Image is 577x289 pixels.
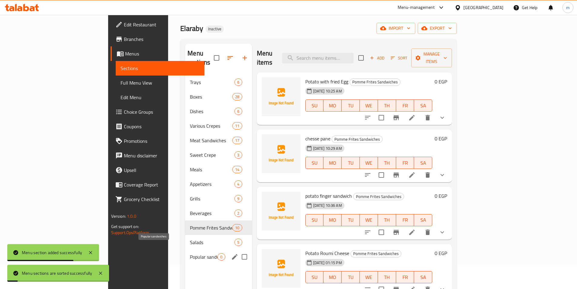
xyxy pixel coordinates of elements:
button: sort-choices [360,110,375,125]
div: Pomme Frites Sandwiches10 [185,220,252,235]
span: Select section [355,52,367,64]
button: Sort [389,53,409,63]
div: Pomme Frites Sandwiches [350,250,401,257]
button: show more [435,168,449,182]
button: delete [420,110,435,125]
div: Inactive [206,25,224,33]
button: FR [396,99,414,112]
button: SA [414,214,432,226]
span: Manage items [416,50,447,66]
div: Pomme Frites Sandwiches [190,224,232,231]
div: items [234,108,242,115]
button: SA [414,157,432,169]
button: Add section [237,51,252,65]
div: Pomme Frites Sandwiches [350,79,400,86]
div: Pomme Frites Sandwiches [332,136,383,143]
div: Grills9 [185,191,252,206]
span: Beverages [190,210,234,217]
span: WE [362,216,376,224]
span: Sort [391,55,407,62]
span: Potato Roumi Cheese [305,249,349,258]
span: TU [344,273,357,282]
button: TU [342,157,360,169]
span: 2 [235,210,242,216]
h6: 0 EGP [435,77,447,86]
span: 4 [235,181,242,187]
span: [DATE] 01:15 PM [311,260,344,266]
span: Salads [190,239,234,246]
div: Meat Sandwiches [190,137,232,144]
button: TH [378,157,396,169]
span: Pomme Frites Sandwiches [350,79,400,86]
a: Support.OpsPlatform [111,229,150,237]
button: import [376,23,415,34]
span: Full Menu View [121,79,200,86]
span: Select to update [375,111,388,124]
a: Full Menu View [116,76,204,90]
a: Coupons [111,119,204,134]
span: Coverage Report [124,181,200,188]
span: Inactive [206,26,224,32]
div: Meat Sandwiches17 [185,133,252,148]
span: TH [380,273,394,282]
span: MO [326,159,339,167]
span: Select to update [375,226,388,239]
span: Menu disclaimer [124,152,200,159]
span: Grocery Checklist [124,196,200,203]
span: Menus [125,50,200,57]
div: Beverages2 [185,206,252,220]
span: TU [344,159,357,167]
span: 28 [233,94,242,100]
span: MO [326,101,339,110]
a: Edit menu item [408,114,416,121]
div: Dishes6 [185,104,252,119]
button: show more [435,110,449,125]
span: Appetizers [190,180,234,188]
span: 11 [233,123,242,129]
span: Grills [190,195,234,202]
span: 9 [235,196,242,202]
img: Potato with fried Egg [262,77,300,116]
a: Sections [116,61,204,76]
button: FR [396,214,414,226]
button: TU [342,214,360,226]
span: Sections [121,65,200,72]
span: FR [399,101,412,110]
span: Add [369,55,385,62]
svg: Show Choices [439,114,446,121]
span: Various Crepes [190,122,232,129]
span: Trays [190,79,234,86]
a: Edit menu item [408,229,416,236]
button: TU [342,271,360,283]
div: Meals [190,166,232,173]
span: import [381,25,410,32]
span: 5 [235,240,242,245]
a: Edit Menu [116,90,204,105]
div: items [234,79,242,86]
span: FR [399,159,412,167]
span: [DATE] 10:25 AM [311,88,344,94]
button: MO [323,157,342,169]
span: Pomme Frites Sandwiches [353,193,404,200]
span: TH [380,216,394,224]
span: TH [380,101,394,110]
button: SA [414,99,432,112]
button: TH [378,214,396,226]
span: Boxes [190,93,232,100]
button: WE [360,157,378,169]
span: FR [399,216,412,224]
span: 10 [233,225,242,231]
span: [DATE] 10:36 AM [311,203,344,208]
span: Pomme Frites Sandwiches [332,136,382,143]
span: TU [344,101,357,110]
nav: Menu sections [185,72,252,267]
button: delete [420,225,435,240]
input: search [282,53,353,63]
a: Coverage Report [111,177,204,192]
button: Branch-specific-item [389,110,403,125]
a: Upsell [111,163,204,177]
span: [DATE] 10:29 AM [311,146,344,151]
